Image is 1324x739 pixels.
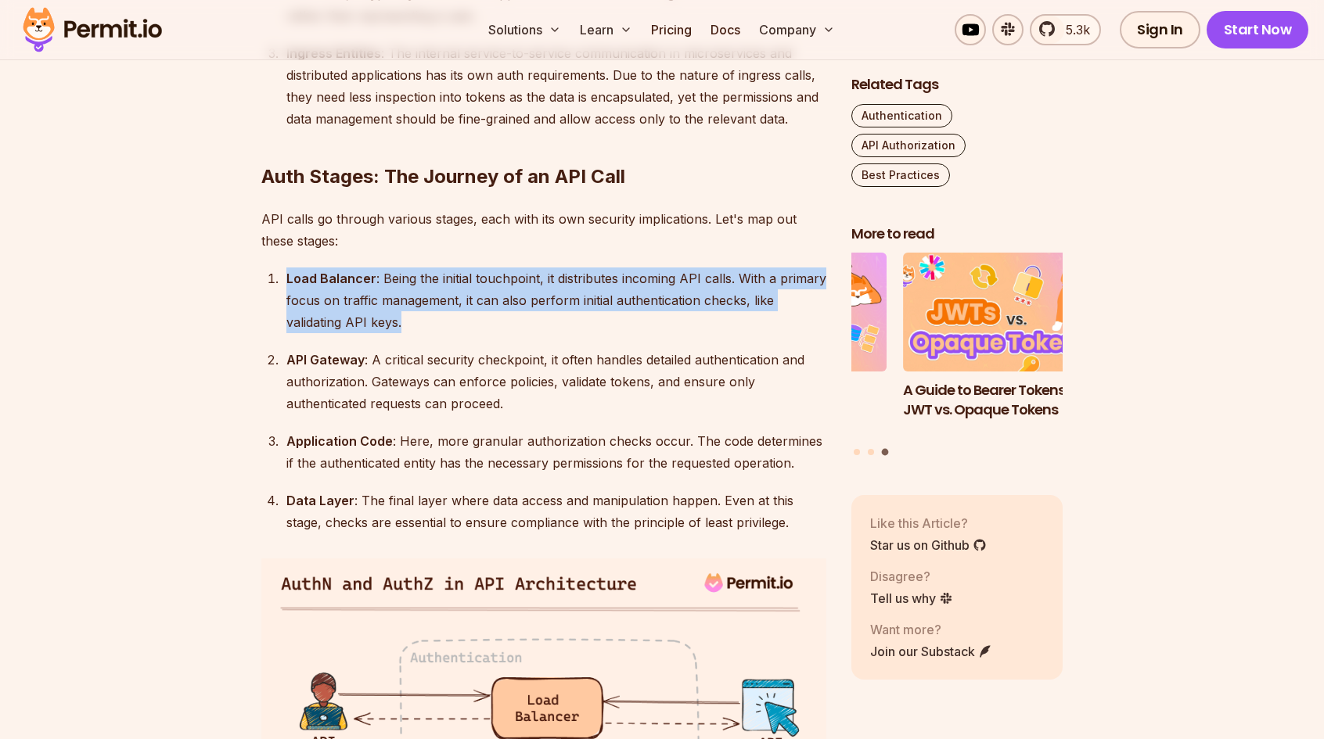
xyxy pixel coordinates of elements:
div: : The internal service-to-service communication in microservices and distributed applications has... [286,42,826,130]
a: Sign In [1120,11,1200,48]
a: Docs [704,14,747,45]
a: Best Practices [851,163,950,187]
a: Join our Substack [870,642,992,661]
li: 3 of 3 [903,253,1114,439]
strong: API Gateway [286,352,365,368]
a: Tell us why [870,589,953,608]
p: Want more? [870,620,992,639]
h3: A Guide to Bearer Tokens: JWT vs. Opaque Tokens [903,381,1114,420]
p: API calls go through various stages, each with its own security implications. Let's map out these... [261,208,826,252]
h3: Policy-Based Access Control (PBAC) Isn’t as Great as You Think [675,381,887,439]
div: : A critical security checkpoint, it often handles detailed authentication and authorization. Gat... [286,349,826,414]
h2: More to read [851,224,1063,244]
div: : The final layer where data access and manipulation happen. Even at this stage, checks are essen... [286,490,826,533]
img: Permit logo [16,3,169,56]
button: Solutions [482,14,567,45]
button: Learn [574,14,639,45]
span: 5.3k [1056,20,1090,39]
button: Go to slide 2 [868,449,874,455]
strong: Ingress Entities [286,45,381,61]
button: Go to slide 3 [881,449,888,456]
a: Authentication [851,104,952,127]
p: Disagree? [870,567,953,586]
img: A Guide to Bearer Tokens: JWT vs. Opaque Tokens [903,253,1114,372]
button: Company [753,14,841,45]
a: Start Now [1207,11,1309,48]
h2: Related Tags [851,75,1063,95]
div: : Here, more granular authorization checks occur. The code determines if the authenticated entity... [286,430,826,474]
a: Star us on Github [870,536,987,554]
img: Policy-Based Access Control (PBAC) Isn’t as Great as You Think [675,253,887,372]
strong: Data Layer [286,493,354,508]
a: API Authorization [851,134,966,157]
a: Policy-Based Access Control (PBAC) Isn’t as Great as You ThinkPolicy-Based Access Control (PBAC) ... [675,253,887,439]
button: Go to slide 1 [854,449,860,455]
strong: Application Code [286,433,393,449]
a: 5.3k [1030,14,1101,45]
strong: Load Balancer [286,271,376,286]
strong: Auth Stages: The Journey of an API Call [261,165,625,188]
div: Posts [851,253,1063,458]
a: Pricing [645,14,698,45]
li: 2 of 3 [675,253,887,439]
p: Like this Article? [870,514,987,533]
div: : Being the initial touchpoint, it distributes incoming API calls. With a primary focus on traffi... [286,267,826,333]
